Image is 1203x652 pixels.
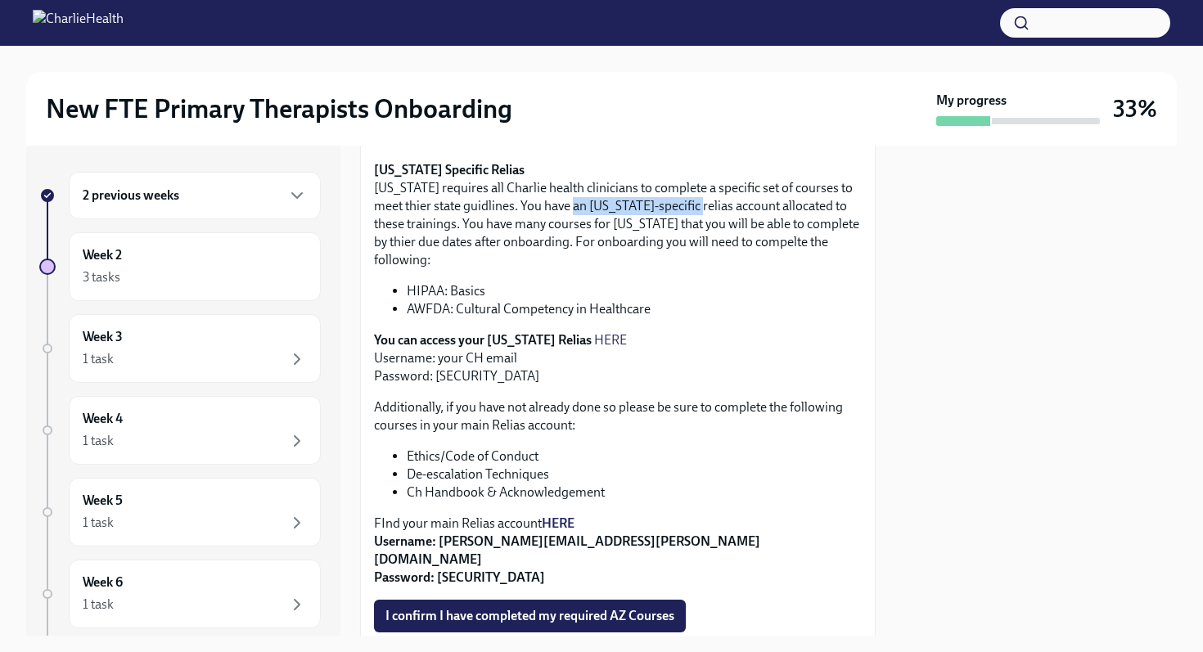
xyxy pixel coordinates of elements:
[374,332,592,348] strong: You can access your [US_STATE] Relias
[385,608,674,624] span: I confirm I have completed my required AZ Courses
[39,232,321,301] a: Week 23 tasks
[83,573,123,591] h6: Week 6
[83,596,114,614] div: 1 task
[594,332,627,348] a: HERE
[39,396,321,465] a: Week 41 task
[83,492,123,510] h6: Week 5
[374,331,862,385] p: Username: your CH email Password: [SECURITY_DATA]
[83,246,122,264] h6: Week 2
[407,300,862,318] li: AWFDA: Cultural Competency in Healthcare
[83,268,120,286] div: 3 tasks
[374,398,862,434] p: Additionally, if you have not already done so please be sure to complete the following courses in...
[374,162,525,178] strong: [US_STATE] Specific Relias
[407,483,862,501] li: Ch Handbook & Acknowledgement
[374,600,686,632] button: I confirm I have completed my required AZ Courses
[83,410,123,428] h6: Week 4
[407,447,862,465] li: Ethics/Code of Conduct
[1113,94,1157,124] h3: 33%
[39,314,321,383] a: Week 31 task
[39,560,321,628] a: Week 61 task
[407,465,862,483] li: De-escalation Techniques
[542,515,574,531] a: HERE
[39,478,321,546] a: Week 51 task
[936,92,1007,110] strong: My progress
[46,92,512,125] h2: New FTE Primary Therapists Onboarding
[33,10,124,36] img: CharlieHealth
[374,533,760,585] strong: Username: [PERSON_NAME][EMAIL_ADDRESS][PERSON_NAME][DOMAIN_NAME] Password: [SECURITY_DATA]
[83,187,179,205] h6: 2 previous weeks
[407,282,862,300] li: HIPAA: Basics
[83,350,114,368] div: 1 task
[83,514,114,532] div: 1 task
[374,161,862,269] p: [US_STATE] requires all Charlie health clinicians to complete a specific set of courses to meet t...
[69,172,321,219] div: 2 previous weeks
[374,515,862,587] p: FInd your main Relias account
[83,328,123,346] h6: Week 3
[83,432,114,450] div: 1 task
